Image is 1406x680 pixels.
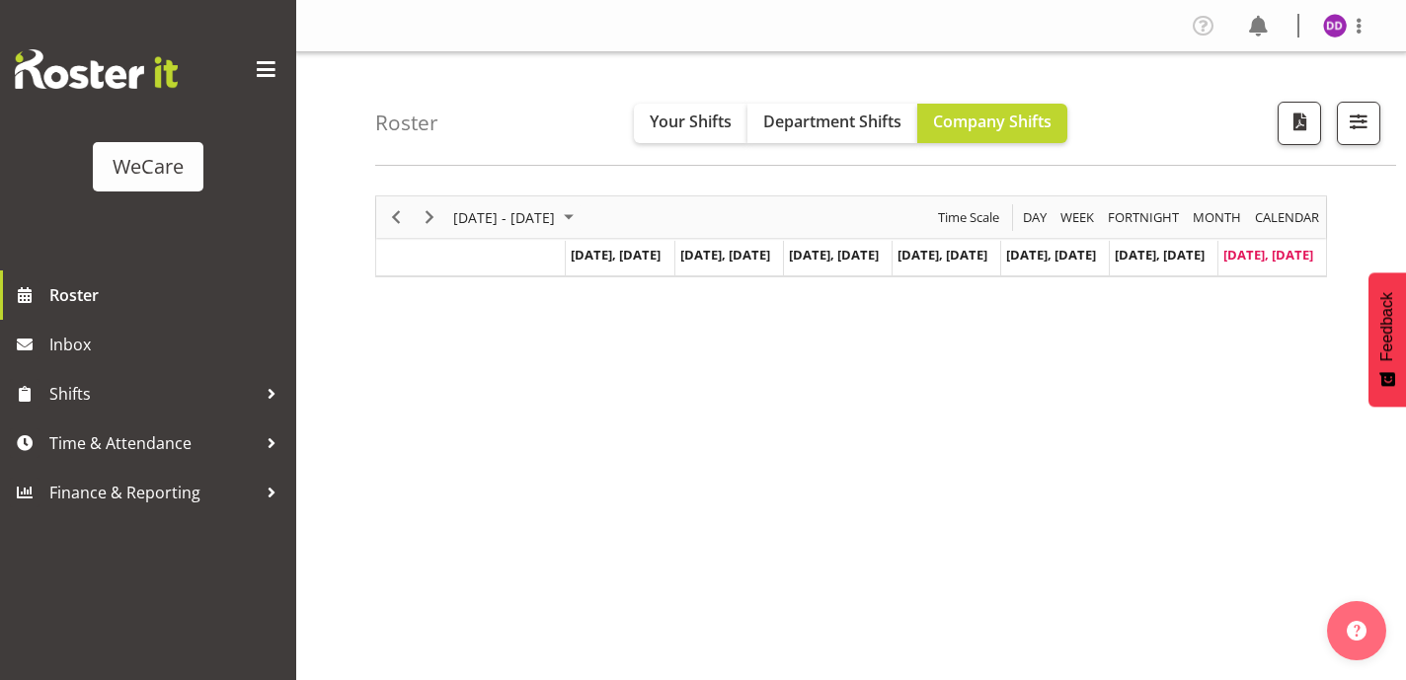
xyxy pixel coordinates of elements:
[49,280,286,310] span: Roster
[49,428,257,458] span: Time & Attendance
[113,152,184,182] div: WeCare
[1278,102,1321,145] button: Download a PDF of the roster according to the set date range.
[49,379,257,409] span: Shifts
[1337,102,1380,145] button: Filter Shifts
[1347,621,1367,641] img: help-xxl-2.png
[49,330,286,359] span: Inbox
[917,104,1067,143] button: Company Shifts
[1378,292,1396,361] span: Feedback
[747,104,917,143] button: Department Shifts
[763,111,901,132] span: Department Shifts
[933,111,1052,132] span: Company Shifts
[49,478,257,507] span: Finance & Reporting
[375,112,438,134] h4: Roster
[634,104,747,143] button: Your Shifts
[15,49,178,89] img: Rosterit website logo
[650,111,732,132] span: Your Shifts
[1368,272,1406,407] button: Feedback - Show survey
[1323,14,1347,38] img: demi-dumitrean10946.jpg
